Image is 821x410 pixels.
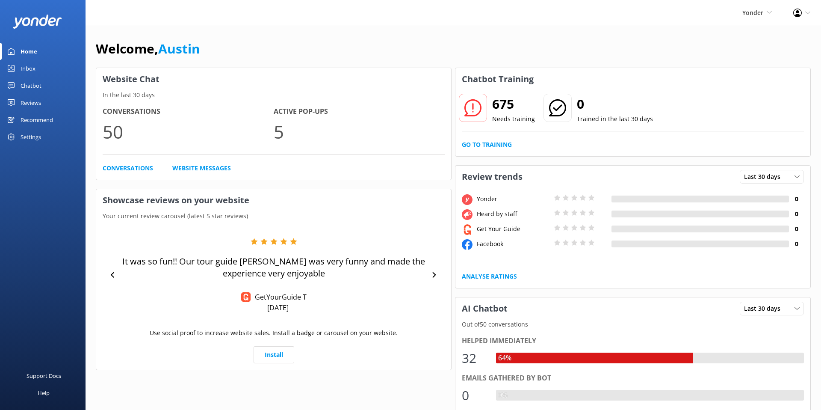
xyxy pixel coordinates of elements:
p: Use social proof to increase website sales. Install a badge or carousel on your website. [150,328,398,338]
div: 0 [462,385,487,406]
h3: Chatbot Training [455,68,540,90]
h3: AI Chatbot [455,297,514,320]
div: Reviews [21,94,41,111]
p: [DATE] [267,303,289,312]
img: Get Your Guide Reviews [241,292,251,302]
p: 5 [274,117,445,146]
div: 0% [496,390,510,401]
h4: Active Pop-ups [274,106,445,117]
p: Trained in the last 30 days [577,114,653,124]
a: Conversations [103,163,153,173]
h2: 0 [577,94,653,114]
a: Analyse Ratings [462,272,517,281]
h4: 0 [789,239,804,249]
div: Recommend [21,111,53,128]
img: yonder-white-logo.png [13,15,62,29]
p: Out of 50 conversations [455,320,810,329]
p: Needs training [492,114,535,124]
h4: 0 [789,224,804,234]
div: Get Your Guide [475,224,552,234]
a: Install [254,346,294,363]
div: Facebook [475,239,552,249]
p: 50 [103,117,274,146]
h3: Showcase reviews on your website [96,189,451,211]
div: Inbox [21,60,35,77]
div: Help [38,384,50,401]
h1: Welcome, [96,39,200,59]
span: Yonder [742,9,763,17]
div: 64% [496,353,514,364]
p: Your current review carousel (latest 5 star reviews) [96,211,451,221]
h2: 675 [492,94,535,114]
div: Chatbot [21,77,41,94]
a: Go to Training [462,140,512,149]
span: Last 30 days [744,172,786,181]
span: Last 30 days [744,304,786,313]
h4: 0 [789,194,804,204]
div: Settings [21,128,41,146]
a: Website Messages [172,163,231,173]
div: Helped immediately [462,336,804,347]
h3: Website Chat [96,68,451,90]
div: Yonder [475,194,552,204]
div: 32 [462,348,487,368]
div: Heard by staff [475,209,552,219]
div: Emails gathered by bot [462,373,804,384]
p: In the last 30 days [96,90,451,100]
a: Austin [158,40,200,57]
div: Home [21,43,37,60]
p: It was so fun!! Our tour guide [PERSON_NAME] was very funny and made the experience very enjoyable [120,256,428,279]
p: GetYourGuide T [251,292,307,302]
h3: Review trends [455,166,529,188]
div: Support Docs [27,367,61,384]
h4: 0 [789,209,804,219]
h4: Conversations [103,106,274,117]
